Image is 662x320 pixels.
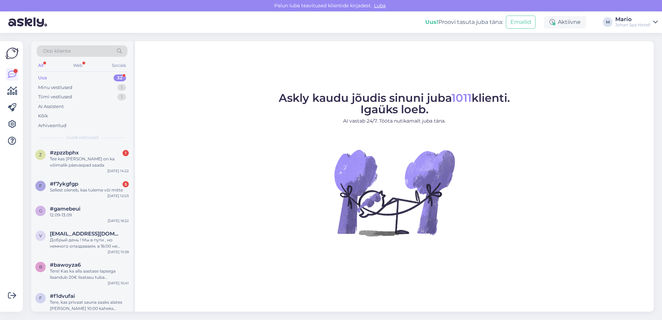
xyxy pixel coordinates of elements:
[50,181,78,187] span: #f7ykgfgp
[50,237,129,249] div: Добрый день ! Мы в пути , но немного опаздаваем, в 16:00 не успеем. С уважением [PERSON_NAME] [PH...
[37,61,45,70] div: All
[72,61,84,70] div: Web
[123,181,129,187] div: 5
[615,22,650,28] div: Johan Spa Hotell
[425,19,438,25] b: Uus!
[123,150,129,156] div: 1
[50,268,129,281] div: Tere! Kas ka alla aastase lapsega lisandub 20€ lisatasu tuba broneerides?
[615,17,650,22] div: Mario
[50,187,129,193] div: Sellest oleneb, kas tuleme või mitte
[38,84,72,91] div: Minu vestlused
[38,94,72,100] div: Tiimi vestlused
[50,293,75,299] span: #f1dvufai
[38,122,66,129] div: Arhiveeritud
[110,61,127,70] div: Socials
[615,17,658,28] a: MarioJohan Spa Hotell
[50,150,79,156] span: #zpzzbphx
[50,231,122,237] span: vladocek@inbox.lv
[39,208,42,213] span: g
[39,152,42,157] span: z
[114,74,126,81] div: 32
[117,84,126,91] div: 1
[117,94,126,100] div: 1
[279,117,510,125] p: AI vastab 24/7. Tööta nutikamalt juba täna.
[38,113,48,119] div: Kõik
[332,130,457,255] img: No Chat active
[39,295,42,301] span: f
[544,16,586,28] div: Aktiivne
[39,264,42,269] span: b
[50,156,129,168] div: Tee kas [PERSON_NAME] on ka võimalik päevaspad saada
[39,183,42,188] span: f
[107,193,129,198] div: [DATE] 12:03
[506,16,536,29] button: Emailid
[39,233,42,238] span: v
[66,134,98,141] span: Uued vestlused
[603,17,612,27] div: M
[451,91,472,105] span: 1011
[107,168,129,174] div: [DATE] 14:22
[279,91,510,116] span: Askly kaudu jõudis sinuni juba klienti. Igaüks loeb.
[50,212,129,218] div: 12.09-13.09
[38,103,64,110] div: AI Assistent
[108,281,129,286] div: [DATE] 10:41
[6,47,19,60] img: Askly Logo
[38,74,47,81] div: Uus
[50,262,81,268] span: #bawoyza6
[108,249,129,255] div: [DATE] 15:38
[425,18,503,26] div: Proovi tasuta juba täna:
[108,218,129,223] div: [DATE] 16:22
[50,299,129,312] div: Tere, kas privaat sauna saaks alates [PERSON_NAME] 10:00 kaheks tunniks?
[43,47,71,55] span: Otsi kliente
[372,2,388,9] span: Luba
[50,206,80,212] span: #gamebeui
